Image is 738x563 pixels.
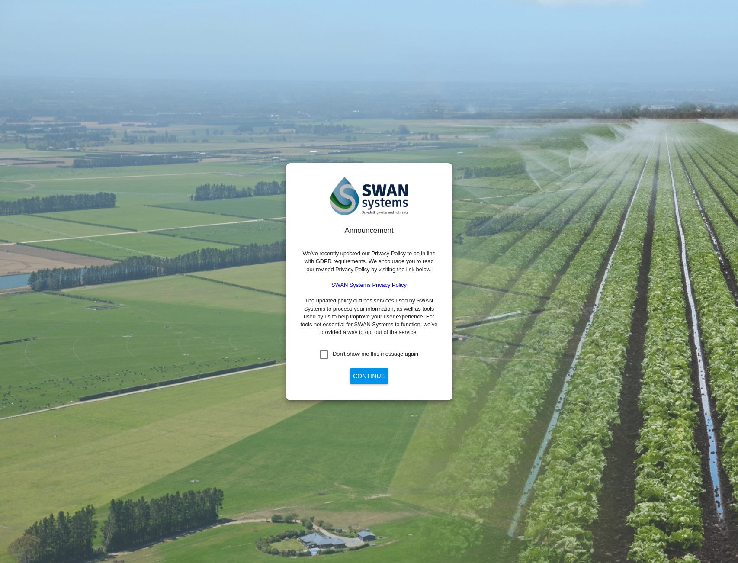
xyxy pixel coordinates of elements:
[302,250,435,272] span: We’ve recently updated our Privacy Policy to be in line with GDPR requirements. We encourage you ...
[320,350,418,359] md-checkbox: Don't show me this message again
[333,350,418,358] div: Don't show me this message again
[300,225,439,236] div: Announcement
[301,297,438,335] span: The updated policy outlines services used by SWAN Systems to process your information, as well as...
[350,368,388,384] button: Continue
[331,282,407,288] a: SWAN Systems Privacy Policy
[330,177,408,216] img: SWAN-Landscape-Logo-Colour.png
